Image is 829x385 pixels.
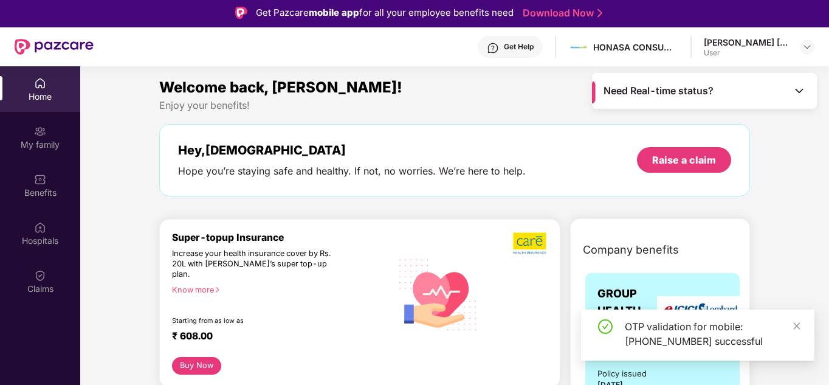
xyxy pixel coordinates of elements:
span: Company benefits [583,241,679,258]
strong: mobile app [309,7,359,18]
span: Welcome back, [PERSON_NAME]! [159,78,402,96]
div: Super-topup Insurance [172,232,391,243]
span: check-circle [598,319,613,334]
div: Get Help [504,42,534,52]
img: svg+xml;base64,PHN2ZyBpZD0iQ2xhaW0iIHhtbG5zPSJodHRwOi8vd3d3LnczLm9yZy8yMDAwL3N2ZyIgd2lkdGg9IjIwIi... [34,269,46,282]
img: Stroke [597,7,602,19]
div: Hey, [DEMOGRAPHIC_DATA] [178,143,526,158]
img: svg+xml;base64,PHN2ZyBpZD0iSGVscC0zMngzMiIgeG1sbnM9Imh0dHA6Ly93d3cudzMub3JnLzIwMDAvc3ZnIiB3aWR0aD... [487,42,499,54]
img: Logo [235,7,247,19]
div: ₹ 608.00 [172,330,379,345]
div: [PERSON_NAME] [PERSON_NAME] [704,36,789,48]
img: svg+xml;base64,PHN2ZyBpZD0iSG9tZSIgeG1sbnM9Imh0dHA6Ly93d3cudzMub3JnLzIwMDAvc3ZnIiB3aWR0aD0iMjAiIG... [34,77,46,89]
span: GROUP HEALTH INSURANCE [597,285,663,337]
div: Hope you’re staying safe and healthy. If not, no worries. We’re here to help. [178,165,526,178]
div: Policy issued [597,367,647,380]
img: svg+xml;base64,PHN2ZyB4bWxucz0iaHR0cDovL3d3dy53My5vcmcvMjAwMC9zdmciIHhtbG5zOnhsaW5rPSJodHRwOi8vd3... [391,246,486,342]
img: svg+xml;base64,PHN2ZyBpZD0iRHJvcGRvd24tMzJ4MzIiIHhtbG5zPSJodHRwOi8vd3d3LnczLm9yZy8yMDAwL3N2ZyIgd2... [802,42,812,52]
div: Raise a claim [652,153,716,167]
img: Toggle Icon [793,85,805,97]
div: Starting from as low as [172,317,340,325]
div: OTP validation for mobile: [PHONE_NUMBER] successful [625,319,800,349]
img: svg+xml;base64,PHN2ZyBpZD0iSG9zcGl0YWxzIiB4bWxucz0iaHR0cDovL3d3dy53My5vcmcvMjAwMC9zdmciIHdpZHRoPS... [34,221,46,234]
div: Get Pazcare for all your employee benefits need [256,5,514,20]
img: insurerLogo [657,296,742,326]
span: right [214,286,221,293]
span: close [793,322,801,330]
div: Enjoy your benefits! [159,99,750,112]
button: Buy Now [172,357,221,375]
div: User [704,48,789,58]
img: New Pazcare Logo [15,39,94,55]
div: Know more [172,285,384,294]
div: HONASA CONSUMER LIMITED [593,41,678,53]
img: Mamaearth%20Logo.jpg [570,38,588,56]
img: svg+xml;base64,PHN2ZyB3aWR0aD0iMjAiIGhlaWdodD0iMjAiIHZpZXdCb3g9IjAgMCAyMCAyMCIgZmlsbD0ibm9uZSIgeG... [34,125,46,137]
div: Increase your health insurance cover by Rs. 20L with [PERSON_NAME]’s super top-up plan. [172,249,339,280]
img: b5dec4f62d2307b9de63beb79f102df3.png [513,232,548,255]
img: svg+xml;base64,PHN2ZyBpZD0iQmVuZWZpdHMiIHhtbG5zPSJodHRwOi8vd3d3LnczLm9yZy8yMDAwL3N2ZyIgd2lkdGg9Ij... [34,173,46,186]
a: Download Now [523,7,599,19]
span: Need Real-time status? [604,85,714,97]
